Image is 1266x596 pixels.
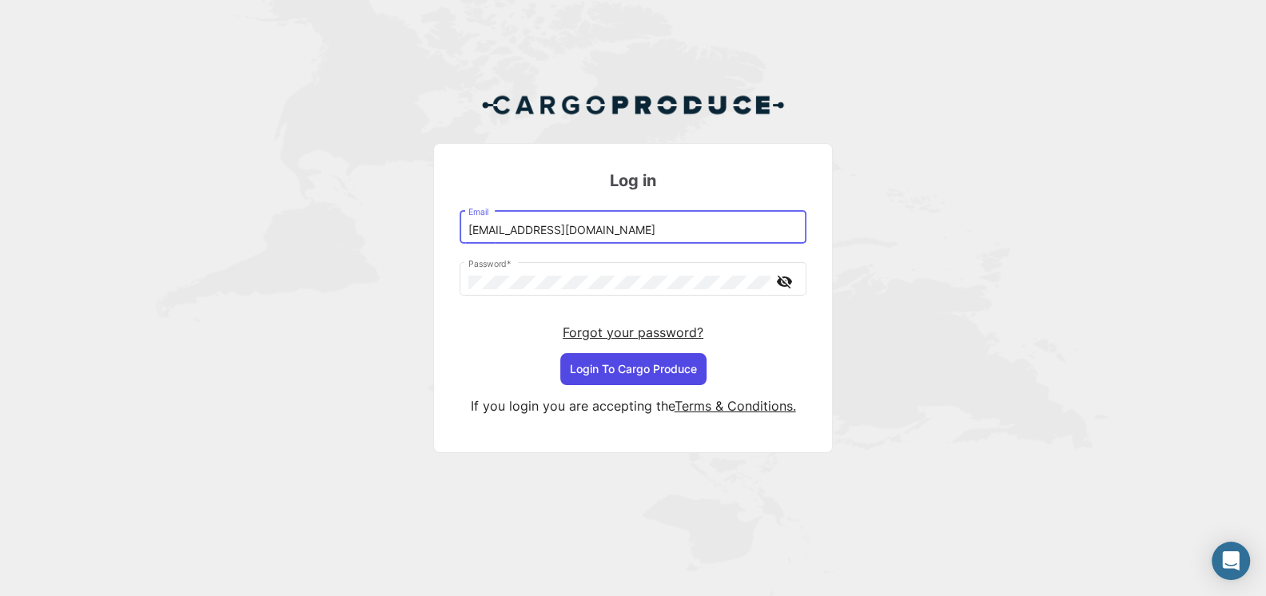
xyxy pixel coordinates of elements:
[774,272,794,292] mat-icon: visibility_off
[468,224,798,237] input: Email
[471,398,675,414] span: If you login you are accepting the
[675,398,796,414] a: Terms & Conditions.
[481,85,785,124] img: Cargo Produce Logo
[460,169,806,192] h3: Log in
[563,324,703,340] a: Forgot your password?
[1212,542,1250,580] div: Open Intercom Messenger
[560,353,707,385] button: Login To Cargo Produce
